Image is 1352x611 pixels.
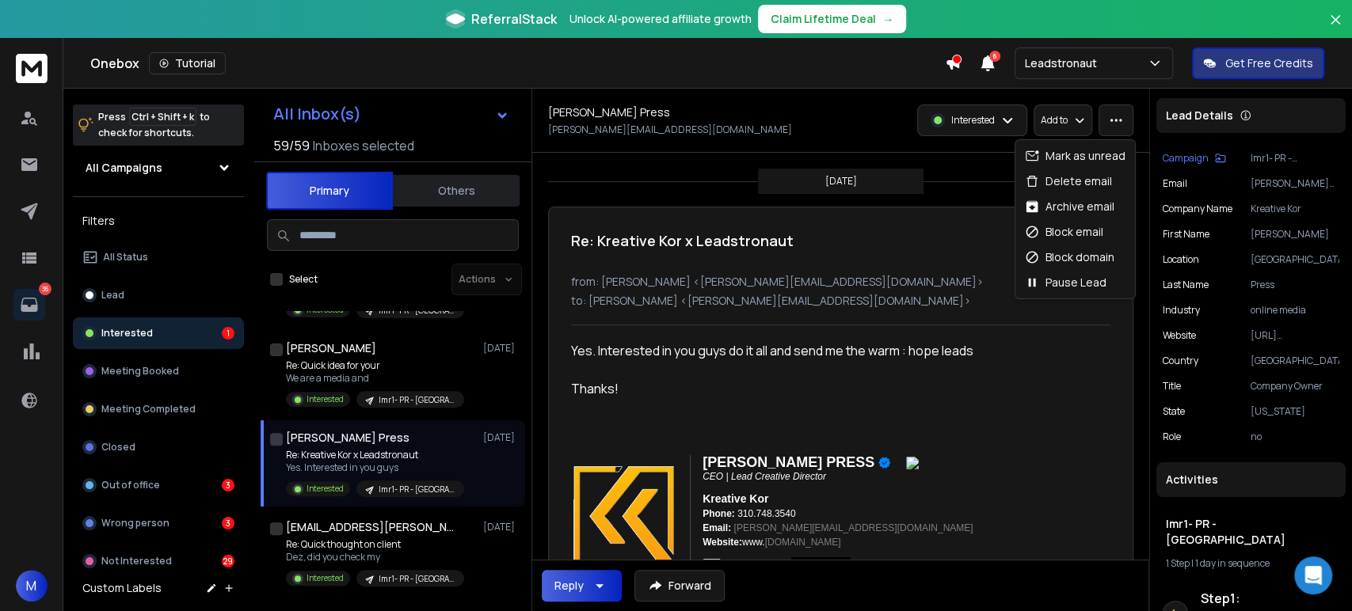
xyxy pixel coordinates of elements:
[289,273,318,286] label: Select
[483,521,519,533] p: [DATE]
[101,403,196,416] p: Meeting Completed
[101,441,135,454] p: Closed
[703,522,731,533] span: Email:
[703,455,874,469] span: [PERSON_NAME] PRESS
[1025,249,1114,265] div: Block domain
[1163,405,1185,418] p: State
[571,274,1110,290] p: from: [PERSON_NAME] <[PERSON_NAME][EMAIL_ADDRESS][DOMAIN_NAME]>
[86,160,162,176] h1: All Campaigns
[1163,228,1209,241] p: First Name
[273,106,361,122] h1: All Inbox(s)
[129,108,196,126] span: Ctrl + Shift + k
[737,508,795,519] span: 310.748.3540
[1163,355,1198,367] p: Country
[393,173,520,208] button: Others
[791,557,850,577] a: Coffee?
[1163,329,1196,342] p: website
[1325,9,1346,47] button: Close banner
[286,430,409,446] h1: [PERSON_NAME] Press
[273,136,310,155] span: 59 / 59
[1163,253,1199,266] p: location
[286,372,464,385] p: We are a media and
[222,479,234,491] div: 3
[764,537,840,548] a: [DOMAIN_NAME]
[703,492,768,505] span: Kreative Kor
[1025,199,1114,214] div: Archive email
[878,457,890,469] img: verify.gif
[471,9,557,28] span: ReferralStack
[222,517,234,529] div: 3
[703,471,826,482] span: CEO | Lead Creative Director
[1251,279,1339,291] p: Press
[307,572,344,584] p: Interested
[1251,253,1339,266] p: [GEOGRAPHIC_DATA]
[286,461,464,474] p: Yes. Interested in you guys
[1201,589,1339,608] h6: Step 1 :
[1225,55,1313,71] p: Get Free Credits
[101,289,124,302] p: Lead
[1163,431,1181,443] p: role
[307,393,344,405] p: Interested
[1163,279,1209,291] p: Last Name
[90,52,945,74] div: Onebox
[1294,556,1332,594] div: Open Intercom Messenger
[548,123,792,136] p: [PERSON_NAME][EMAIL_ADDRESS][DOMAIN_NAME]
[1166,516,1336,548] h1: Imr1- PR - [GEOGRAPHIC_DATA]
[1166,557,1336,570] div: |
[1156,462,1346,497] div: Activities
[548,104,670,120] h1: [PERSON_NAME] Press
[149,52,226,74] button: Tutorial
[1251,355,1339,367] p: [GEOGRAPHIC_DATA]
[1251,177,1339,190] p: [PERSON_NAME][EMAIL_ADDRESS][DOMAIN_NAME]
[313,136,414,155] h3: Inboxes selected
[569,11,752,27] p: Unlock AI-powered affiliate growth
[307,483,344,495] p: Interested
[222,327,234,340] div: 1
[286,449,464,461] p: Re: Kreative Kor x Leadstronaut
[379,394,455,406] p: Imr1- PR - [GEOGRAPHIC_DATA]
[1163,380,1181,393] p: title
[1251,431,1339,443] p: no
[989,51,1000,62] span: 6
[1166,108,1233,123] p: Lead Details
[1025,275,1106,290] div: Pause Lead
[266,172,393,210] button: Primary
[1025,224,1103,240] div: Block email
[103,251,148,264] p: All Status
[1025,148,1125,164] div: Mark as unread
[1195,556,1270,570] span: 1 day in sequence
[1163,152,1209,165] p: Campaign
[101,365,179,378] p: Meeting Booked
[703,537,742,548] span: Website:
[1251,152,1339,165] p: Imr1- PR - [GEOGRAPHIC_DATA]
[101,327,153,340] p: Interested
[1251,329,1339,342] p: [URL][DOMAIN_NAME]
[73,210,244,232] h3: Filters
[1163,177,1187,190] p: Email
[101,517,169,529] p: Wrong person
[39,283,51,295] p: 36
[703,508,735,519] span: Phone:
[571,464,678,568] img: 3625.gif
[286,551,464,564] p: Dez, did you check my
[1025,55,1103,71] p: Leadstronaut
[634,570,725,602] button: Forward
[379,305,455,317] p: Imr1- PR - [GEOGRAPHIC_DATA]
[483,431,519,444] p: [DATE]
[1251,380,1339,393] p: Company Owner
[1251,203,1339,215] p: Kreative Kor
[906,457,919,469] img: 1706600544-3625.jpg
[825,175,857,188] p: [DATE]
[16,570,48,602] span: M
[758,5,906,33] button: Claim Lifetime Deal
[379,573,455,585] p: Imr1- PR - [GEOGRAPHIC_DATA]
[1163,203,1232,215] p: Company Name
[571,293,1110,309] p: to: [PERSON_NAME] <[PERSON_NAME][EMAIL_ADDRESS][DOMAIN_NAME]>
[951,114,995,127] p: Interested
[1251,405,1339,418] p: [US_STATE]
[286,519,460,535] h1: [EMAIL_ADDRESS][PERSON_NAME][DOMAIN_NAME]
[222,555,234,567] div: 29
[379,484,455,495] p: Imr1- PR - [GEOGRAPHIC_DATA]
[98,109,210,141] p: Press to check for shortcuts.
[82,580,162,596] h3: Custom Labels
